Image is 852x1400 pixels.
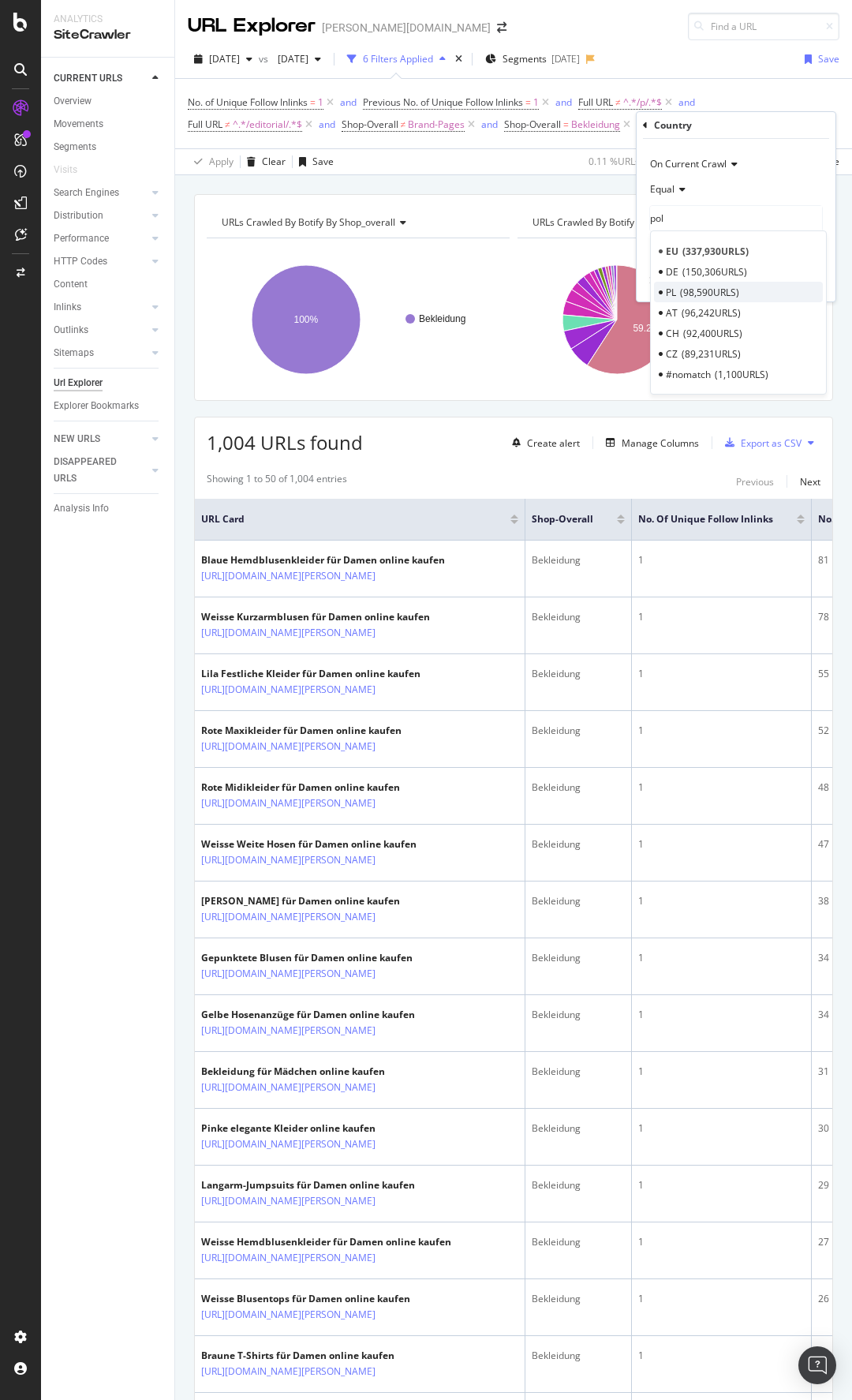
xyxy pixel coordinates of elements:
[54,299,148,316] a: Inlinks
[201,610,444,624] div: Weisse Kurzarmblusen für Damen online kaufen
[688,13,839,40] input: Find a URL
[638,1292,805,1306] div: 1
[419,313,465,324] text: Bekleidung
[271,52,308,66] span: 2025 Jun. 23rd
[201,909,376,925] a: [URL][DOMAIN_NAME][PERSON_NAME]
[54,375,163,391] a: Url Explorer
[600,433,699,452] button: Manage Columns
[201,966,376,982] a: [URL][DOMAIN_NAME][PERSON_NAME]
[54,139,163,155] a: Segments
[54,116,103,133] div: Movements
[201,894,444,908] div: [PERSON_NAME] für Damen online kaufen
[818,52,839,66] div: Save
[683,327,742,340] span: 92,400 URLS
[504,118,561,131] span: Shop-Overall
[54,276,163,293] a: Content
[682,306,741,320] span: 96,242 URLS
[532,894,625,908] div: Bekleidung
[666,347,678,361] span: CZ
[638,512,773,526] span: No. of Unique Follow Inlinks
[54,93,163,110] a: Overview
[555,95,572,109] div: and
[525,95,531,109] span: =
[54,500,163,517] a: Analysis Info
[506,430,580,455] button: Create alert
[666,327,679,340] span: CH
[638,1349,805,1363] div: 1
[54,345,94,361] div: Sitemaps
[340,95,357,109] div: and
[201,780,444,795] div: Rote Midikleider für Damen online kaufen
[54,322,88,339] div: Outlinks
[54,185,148,201] a: Search Engines
[201,553,445,567] div: Blaue Hemdblusenkleider für Damen online kaufen
[615,95,621,109] span: ≠
[638,780,805,795] div: 1
[201,951,444,965] div: Gepunktete Blusen für Damen online kaufen
[219,210,495,235] h4: URLs Crawled By Botify By shop_overall
[207,472,347,491] div: Showing 1 to 50 of 1,004 entries
[638,1065,805,1079] div: 1
[54,116,163,133] a: Movements
[188,95,308,109] span: No. of Unique Follow Inlinks
[201,1080,376,1095] a: [URL][DOMAIN_NAME][PERSON_NAME]
[481,118,498,131] div: and
[518,251,820,388] svg: A chart.
[207,251,510,388] svg: A chart.
[532,512,593,526] span: Shop-Overall
[54,322,148,339] a: Outlinks
[503,52,547,66] span: Segments
[54,208,148,224] a: Distribution
[638,1235,805,1249] div: 1
[54,93,92,110] div: Overview
[201,667,444,681] div: Lila Festliche Kleider für Damen online kaufen
[401,118,406,131] span: ≠
[408,114,465,136] span: Brand-Pages
[666,368,711,381] span: #nomatch
[638,1121,805,1136] div: 1
[54,162,93,178] a: Visits
[201,724,444,738] div: Rote Maxikleider für Damen online kaufen
[532,553,625,567] div: Bekleidung
[188,13,316,39] div: URL Explorer
[532,1121,625,1136] div: Bekleidung
[54,398,163,414] a: Explorer Bookmarks
[54,454,133,487] div: DISAPPEARED URLS
[481,117,498,132] button: and
[294,314,319,325] text: 100%
[532,215,734,229] span: URLs Crawled By Botify By damen_kategorien
[532,951,625,965] div: Bekleidung
[188,149,234,174] button: Apply
[201,1121,444,1136] div: Pinke elegante Kleider online kaufen
[54,70,122,87] div: CURRENT URLS
[666,265,678,279] span: DE
[188,47,259,72] button: [DATE]
[563,118,569,131] span: =
[532,1235,625,1249] div: Bekleidung
[638,667,805,681] div: 1
[54,230,148,247] a: Performance
[310,95,316,109] span: =
[54,139,96,155] div: Segments
[201,1178,444,1192] div: Langarm-Jumpsuits für Damen online kaufen
[678,95,695,109] div: and
[262,155,286,168] div: Clear
[555,95,572,110] button: and
[798,47,839,72] button: Save
[532,1178,625,1192] div: Bekleidung
[201,1136,376,1152] a: [URL][DOMAIN_NAME][PERSON_NAME]
[638,1178,805,1192] div: 1
[259,52,271,66] span: vs
[527,436,580,450] div: Create alert
[682,347,741,361] span: 89,231 URLS
[589,155,697,168] div: 0.11 % URLs ( 1K on 866K )
[201,1008,444,1022] div: Gelbe Hosenanzüge für Damen online kaufen
[452,51,465,67] div: times
[54,431,148,447] a: NEW URLS
[650,182,674,196] span: Equal
[532,1349,625,1363] div: Bekleidung
[54,299,81,316] div: Inlinks
[188,118,222,131] span: Full URL
[682,245,749,258] span: 337,930 URLS
[54,454,148,487] a: DISAPPEARED URLS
